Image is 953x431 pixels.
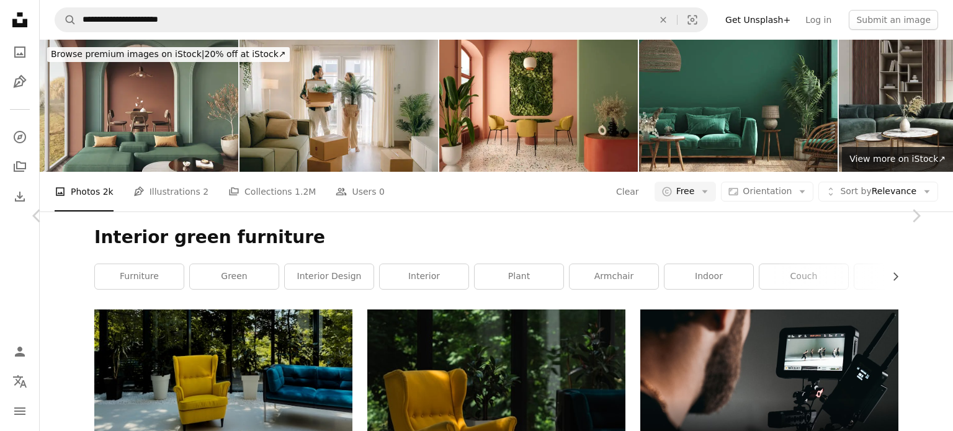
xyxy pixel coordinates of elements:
[854,264,943,289] a: light
[840,186,871,196] span: Sort by
[228,172,316,211] a: Collections 1.2M
[94,376,352,388] a: a couple of chairs sitting next to each other
[678,8,707,32] button: Visual search
[743,186,792,196] span: Orientation
[818,182,938,202] button: Sort byRelevance
[55,8,76,32] button: Search Unsplash
[40,40,238,172] img: Interior design of a modern apartment featuring vibrant arched walls and stylish, contemporary fu...
[7,69,32,94] a: Illustrations
[7,369,32,394] button: Language
[721,182,813,202] button: Orientation
[718,10,798,30] a: Get Unsplash+
[239,40,438,172] img: Asian couple moving in new house.
[840,185,916,198] span: Relevance
[7,399,32,424] button: Menu
[40,40,297,69] a: Browse premium images on iStock|20% off at iStock↗
[676,185,695,198] span: Free
[570,264,658,289] a: armchair
[55,7,708,32] form: Find visuals sitewide
[190,264,279,289] a: green
[336,172,385,211] a: Users 0
[380,264,468,289] a: interior
[285,264,374,289] a: interior design
[842,147,953,172] a: View more on iStock↗
[379,185,385,198] span: 0
[664,264,753,289] a: indoor
[798,10,839,30] a: Log in
[295,185,316,198] span: 1.2M
[7,125,32,149] a: Explore
[439,40,638,172] img: Mid-Century Modern Dining Area
[655,182,717,202] button: Free
[639,40,838,172] img: Home interior background with green sofa, table and decor in living room
[884,264,898,289] button: scroll list to the right
[7,339,32,364] a: Log in / Sign up
[849,10,938,30] button: Submit an image
[7,154,32,179] a: Collections
[51,49,204,59] span: Browse premium images on iStock |
[475,264,563,289] a: plant
[133,172,208,211] a: Illustrations 2
[367,407,625,418] a: a yellow chair sitting in a living room next to a blue couch
[203,185,208,198] span: 2
[94,226,898,249] h1: Interior green furniture
[849,154,946,164] span: View more on iStock ↗
[95,264,184,289] a: furniture
[879,156,953,275] a: Next
[47,47,290,62] div: 20% off at iStock ↗
[7,40,32,64] a: Photos
[650,8,677,32] button: Clear
[615,182,640,202] button: Clear
[759,264,848,289] a: couch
